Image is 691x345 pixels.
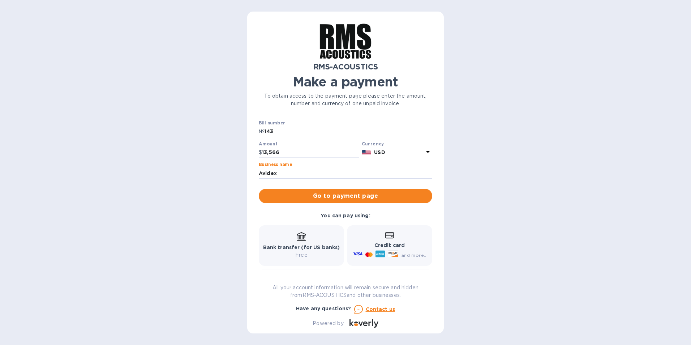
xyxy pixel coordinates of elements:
p: Free [263,251,340,259]
span: and more... [401,252,428,258]
b: USD [374,149,385,155]
img: USD [362,150,372,155]
b: You can pay using: [321,213,370,218]
p: All your account information will remain secure and hidden from RMS-ACOUSTICS and other businesses. [259,284,432,299]
h1: Make a payment [259,74,432,89]
p: $ [259,149,262,156]
u: Contact us [366,306,395,312]
input: 0.00 [262,147,359,158]
p: To obtain access to the payment page please enter the amount, number and currency of one unpaid i... [259,92,432,107]
input: Enter bill number [265,126,432,137]
p: № [259,128,265,135]
b: Bank transfer (for US banks) [263,244,340,250]
b: RMS-ACOUSTICS [313,62,378,71]
span: Go to payment page [265,192,426,200]
label: Bill number [259,121,285,125]
input: Enter business name [259,168,432,179]
button: Go to payment page [259,189,432,203]
p: Powered by [313,320,343,327]
b: Currency [362,141,384,146]
b: Have any questions? [296,306,351,311]
b: Credit card [374,242,405,248]
label: Amount [259,142,277,146]
label: Business name [259,163,292,167]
